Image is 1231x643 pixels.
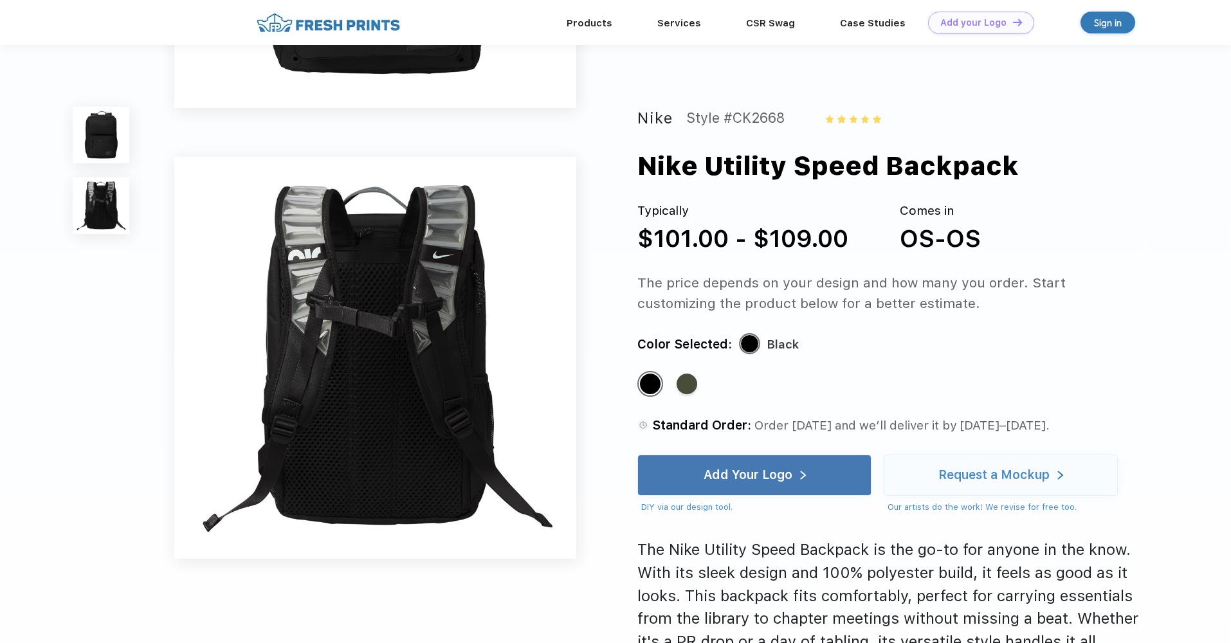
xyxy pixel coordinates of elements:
a: Sign in [1081,12,1135,33]
img: DT [1013,19,1022,26]
img: func=resize&h=100 [73,107,129,163]
img: func=resize&h=640 [174,157,576,559]
img: yellow_star.svg [873,115,880,123]
div: Black [767,334,799,355]
div: The price depends on your design and how many you order. Start customizing the product below for ... [637,273,1142,314]
div: Our artists do the work! We revise for free too. [888,501,1118,514]
div: Add your Logo [940,17,1007,28]
img: yellow_star.svg [850,115,857,123]
div: $101.00 - $109.00 [637,221,848,257]
div: OS-OS [900,221,981,257]
div: Sign in [1094,15,1122,30]
img: yellow_star.svg [861,115,869,123]
span: Standard Order: [652,418,751,433]
div: Cargo Khaki [677,374,697,394]
span: Order [DATE] and we’ll deliver it by [DATE]–[DATE]. [754,418,1050,433]
div: DIY via our design tool. [641,501,871,514]
img: func=resize&h=100 [73,177,129,234]
div: Add Your Logo [704,469,792,482]
img: standard order [637,419,649,431]
img: yellow_star.svg [826,115,834,123]
div: Black [640,374,661,394]
div: Nike [637,107,673,130]
div: Nike Utility Speed Backpack [637,147,1019,185]
img: yellow_star.svg [837,115,845,123]
img: white arrow [1057,471,1063,480]
div: Color Selected: [637,334,732,355]
div: Style #CK2668 [686,107,785,130]
div: Request a Mockup [938,469,1050,482]
a: Products [567,17,612,29]
img: white arrow [800,471,806,480]
div: Comes in [900,202,981,221]
div: Typically [637,202,848,221]
img: fo%20logo%202.webp [253,12,404,34]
